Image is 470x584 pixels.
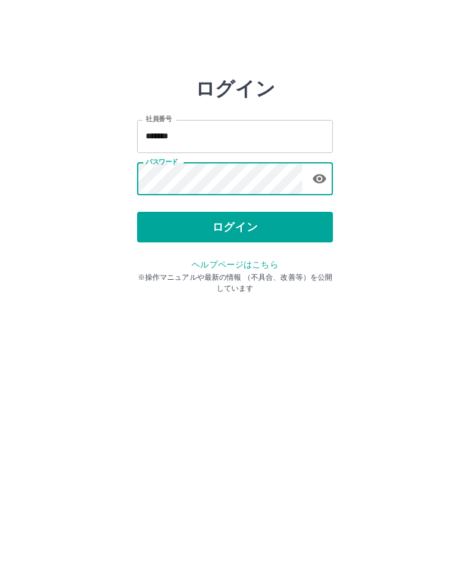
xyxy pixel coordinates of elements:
button: ログイン [137,212,333,242]
label: パスワード [146,157,178,167]
label: 社員番号 [146,114,171,124]
p: ※操作マニュアルや最新の情報 （不具合、改善等）を公開しています [137,272,333,294]
a: ヘルプページはこちら [192,260,278,269]
h2: ログイン [195,77,275,100]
